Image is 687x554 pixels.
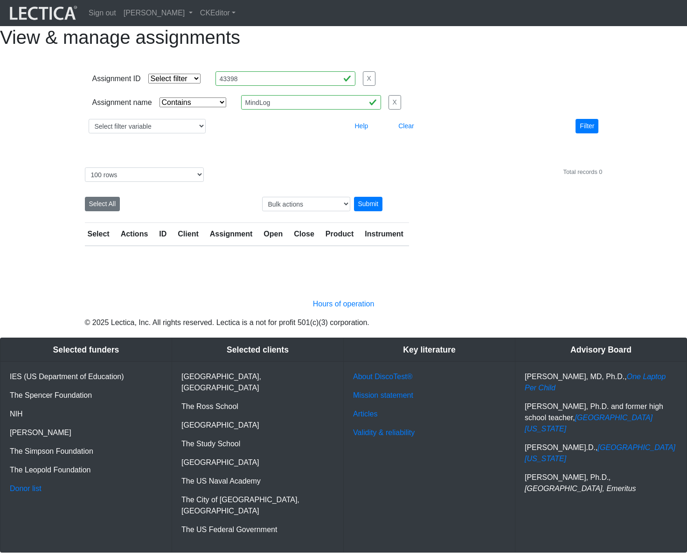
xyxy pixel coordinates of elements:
th: Open [258,223,288,246]
p: The Study School [181,438,334,450]
p: NIH [10,409,162,420]
p: [PERSON_NAME], Ph.D. [525,472,677,494]
p: The Spencer Foundation [10,390,162,401]
p: [GEOGRAPHIC_DATA] [181,457,334,468]
a: Validity & reliability [353,429,415,436]
p: IES (US Department of Education) [10,371,162,382]
p: [GEOGRAPHIC_DATA] [181,420,334,431]
a: Articles [353,410,377,418]
p: [PERSON_NAME], Ph.D. and former high school teacher, [525,401,677,435]
img: lecticalive [7,4,77,22]
p: The City of [GEOGRAPHIC_DATA], [GEOGRAPHIC_DATA] [181,494,334,517]
a: [PERSON_NAME] [120,4,196,22]
button: X [363,71,375,86]
p: The Leopold Foundation [10,464,162,476]
p: [GEOGRAPHIC_DATA], [GEOGRAPHIC_DATA] [181,371,334,394]
a: CKEditor [196,4,239,22]
a: Mission statement [353,391,413,399]
th: Instrument [359,223,409,246]
a: Sign out [85,4,120,22]
button: X [389,95,401,110]
button: Select All [85,197,120,211]
th: Select [85,223,115,246]
button: Help [351,119,373,133]
p: [PERSON_NAME] [10,427,162,438]
div: Selected funders [0,338,172,362]
p: The Ross School [181,401,334,412]
a: Help [351,122,373,130]
a: [GEOGRAPHIC_DATA][US_STATE] [525,443,675,463]
th: Actions [115,223,154,246]
th: Product [320,223,359,246]
div: Submit [354,197,383,211]
a: About DiscoTest® [353,373,412,381]
p: [PERSON_NAME], MD, Ph.D., [525,371,677,394]
div: Total records 0 [563,167,603,176]
button: Filter [576,119,598,133]
th: Client [172,223,204,246]
a: [GEOGRAPHIC_DATA][US_STATE] [525,414,652,433]
p: [PERSON_NAME].D., [525,442,677,464]
p: The US Naval Academy [181,476,334,487]
div: Advisory Board [515,338,687,362]
a: Donor list [10,485,42,492]
th: Close [288,223,320,246]
p: © 2025 Lectica, Inc. All rights reserved. Lectica is a not for profit 501(c)(3) corporation. [85,317,603,328]
div: Assignment name [92,97,152,108]
th: ID [153,223,172,246]
p: The US Federal Government [181,524,334,535]
div: Key literature [344,338,515,362]
th: Assignment [204,223,258,246]
a: Hours of operation [313,300,375,308]
div: Assignment ID [92,73,141,84]
div: Selected clients [172,338,343,362]
p: The Simpson Foundation [10,446,162,457]
button: Clear [394,119,418,133]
